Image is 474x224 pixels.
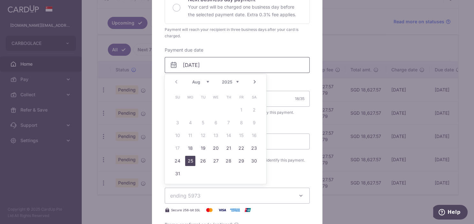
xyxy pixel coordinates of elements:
[172,169,183,179] a: 31
[295,96,305,102] div: 18/35
[236,143,246,153] a: 22
[165,57,310,73] input: DD / MM / YYYY
[211,143,221,153] a: 20
[249,156,259,166] a: 30
[229,206,241,214] img: American Express
[216,206,229,214] img: Visa
[165,26,310,39] div: Payment will reach your recipient in three business days after your card is charged.
[211,156,221,166] a: 27
[165,47,203,53] label: Payment due date
[185,156,195,166] a: 25
[251,78,259,86] a: Next
[211,92,221,102] span: Wednesday
[185,92,195,102] span: Monday
[241,206,254,214] img: UnionPay
[198,156,208,166] a: 26
[223,92,234,102] span: Thursday
[185,143,195,153] a: 18
[236,156,246,166] a: 29
[223,156,234,166] a: 28
[172,156,183,166] a: 24
[198,92,208,102] span: Tuesday
[198,143,208,153] a: 19
[433,205,468,221] iframe: Opens a widget where you can find more information
[249,92,259,102] span: Saturday
[223,143,234,153] a: 21
[171,207,200,213] span: Secure 256-bit SSL
[170,192,200,199] span: ending 5973
[249,143,259,153] a: 23
[165,188,310,204] button: ending 5973
[188,3,302,18] p: Your card will be charged one business day before the selected payment date. Extra 0.3% fee applies.
[236,92,246,102] span: Friday
[172,92,183,102] span: Sunday
[203,206,216,214] img: Mastercard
